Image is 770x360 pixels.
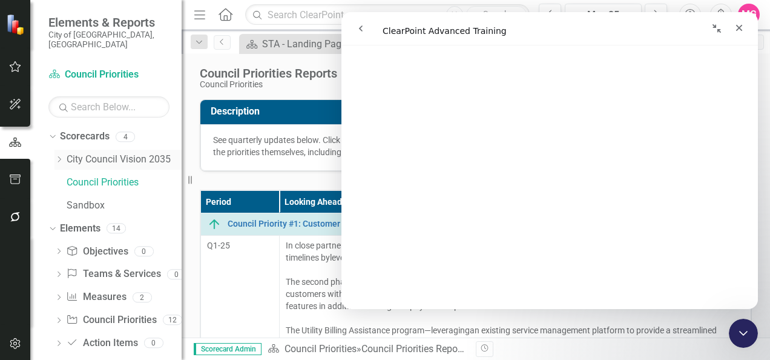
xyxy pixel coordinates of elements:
[361,343,469,355] div: Council Priorities Reports
[167,269,186,279] div: 0
[286,325,718,359] span: an existing service management platform to provide a streamlined electronic application process f...
[201,213,751,235] td: Double-Click to Edit Right Click for Context Menu
[207,239,273,252] div: Q1-25
[286,325,431,335] span: The Utility Billing Assistance program—
[330,253,369,262] span: leveraging
[116,132,135,142] div: 4
[133,292,152,302] div: 2
[341,12,758,309] iframe: Intercom live chat
[207,217,222,232] img: On Track
[48,96,169,118] input: Search Below...
[213,134,453,158] p: See quarterly updates below. Click the links to learn more about the priorities themselves, inclu...
[66,336,137,350] a: Action Items
[163,315,182,325] div: 12
[6,13,28,35] img: ClearPoint Strategy
[66,245,128,259] a: Objectives
[466,6,527,23] button: Search
[738,4,760,25] button: MG
[67,199,182,213] a: Sandbox
[67,176,182,190] a: Council Priorities
[144,338,163,348] div: 0
[60,130,110,144] a: Scorecards
[242,36,351,52] a: STA - Landing Page
[262,36,351,52] div: STA - Landing Page
[194,343,262,355] span: Scorecard Admin
[48,68,169,82] a: Council Priorities
[286,289,740,311] span: and customer self-help features in addition to billing and payment capabilities.
[48,15,169,30] span: Elements & Reports
[67,153,182,167] a: City Council Vision 2035
[483,9,509,19] span: Search
[134,246,154,256] div: 0
[66,267,160,281] a: Teams & Services
[60,222,100,236] a: Elements
[729,319,758,348] iframe: Intercom live chat
[565,4,642,25] button: Mar-25
[107,223,126,233] div: 14
[200,80,337,89] div: Council Priorities
[48,30,169,50] small: City of [GEOGRAPHIC_DATA], [GEOGRAPHIC_DATA]
[569,8,637,22] div: Mar-25
[66,290,126,304] a: Measures
[211,106,460,117] h3: Description
[200,67,337,80] div: Council Priorities Reports
[228,219,745,228] a: Council Priority #1: Customer Service, Access and Transparency
[268,342,467,356] div: »
[286,277,734,299] span: The second phase of Utilities’ Customer Portal is well underway expected to Go Live before the en...
[286,241,714,262] span: In close partnership with Development Services, the city is exploring opportunities to improve pe...
[66,313,156,327] a: Council Priorities
[245,4,530,25] input: Search ClearPoint...
[285,343,357,355] a: Council Priorities
[431,325,470,335] span: leveraging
